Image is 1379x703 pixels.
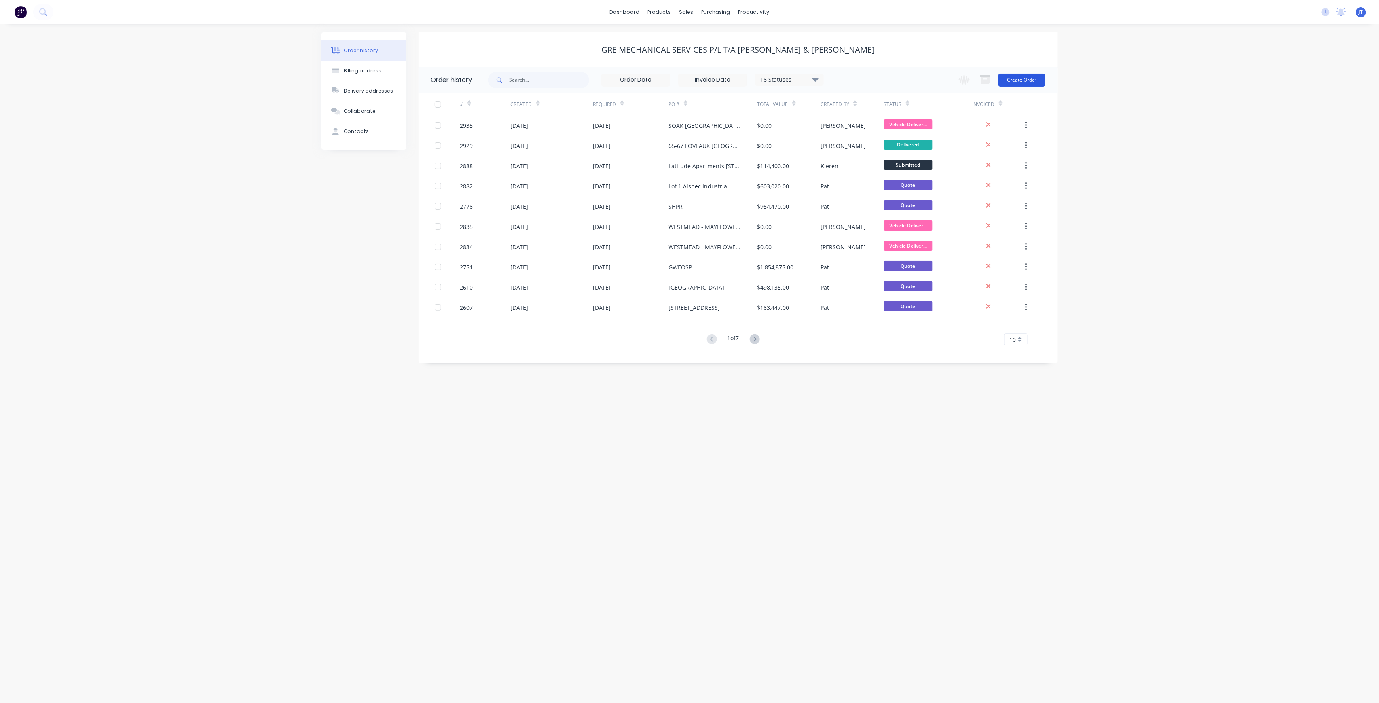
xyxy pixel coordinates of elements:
a: dashboard [606,6,644,18]
input: Search... [509,72,589,88]
div: SOAK [GEOGRAPHIC_DATA] SITE MEASURE [669,121,741,130]
div: Contacts [344,128,369,135]
div: Order history [431,75,472,85]
button: Create Order [998,74,1045,87]
div: 2751 [460,263,473,271]
span: Quote [884,180,933,190]
span: Submitted [884,160,933,170]
div: Pat [821,202,829,211]
div: purchasing [698,6,734,18]
span: Quote [884,301,933,311]
div: Pat [821,182,829,191]
div: products [644,6,675,18]
input: Order Date [602,74,670,86]
button: Contacts [321,121,406,142]
img: Factory [15,6,27,18]
div: 2935 [460,121,473,130]
span: Vehicle Deliver... [884,220,933,231]
div: Created [511,101,532,108]
div: Pat [821,263,829,271]
input: Invoice Date [679,74,747,86]
div: [PERSON_NAME] [821,222,866,231]
div: [PERSON_NAME] [821,243,866,251]
div: # [460,101,463,108]
div: # [460,93,511,115]
div: [GEOGRAPHIC_DATA] [669,283,725,292]
div: 2607 [460,303,473,312]
div: 2834 [460,243,473,251]
div: [DATE] [511,263,529,271]
div: [DATE] [593,162,611,170]
div: WESTMEAD - MAYFLOWER BASEMENT - BUILDING 4 RUN E [669,222,741,231]
div: Invoiced [973,93,1023,115]
div: [DATE] [511,142,529,150]
div: 2888 [460,162,473,170]
div: 2929 [460,142,473,150]
span: Vehicle Deliver... [884,241,933,251]
div: $114,400.00 [757,162,789,170]
div: GRE Mechanical Services P/L t/a [PERSON_NAME] & [PERSON_NAME] [601,45,875,55]
div: sales [675,6,698,18]
div: Total Value [757,93,821,115]
div: Invoiced [973,101,995,108]
div: Latitude Apartments [STREET_ADDRESS] [669,162,741,170]
div: $0.00 [757,222,772,231]
div: $1,854,875.00 [757,263,794,271]
div: PO # [669,101,680,108]
div: Order history [344,47,379,54]
div: Total Value [757,101,788,108]
div: $0.00 [757,121,772,130]
div: $954,470.00 [757,202,789,211]
div: [DATE] [511,182,529,191]
span: Delivered [884,140,933,150]
div: $183,447.00 [757,303,789,312]
div: Required [593,101,616,108]
div: [DATE] [593,283,611,292]
div: [PERSON_NAME] [821,121,866,130]
button: Billing address [321,61,406,81]
div: [DATE] [511,162,529,170]
div: [DATE] [593,303,611,312]
div: [DATE] [593,263,611,271]
div: GWEOSP [669,263,692,271]
div: [PERSON_NAME] [821,142,866,150]
div: 65-67 FOVEAUX [GEOGRAPHIC_DATA] SITE MEASURE [669,142,741,150]
div: WESTMEAD - MAYFLOWER BASEMENT - BUILDING 4 RUN E [669,243,741,251]
div: Pat [821,303,829,312]
div: [DATE] [511,303,529,312]
div: Delivery addresses [344,87,393,95]
div: [DATE] [511,243,529,251]
div: Billing address [344,67,382,74]
div: $603,020.00 [757,182,789,191]
div: [DATE] [511,283,529,292]
div: 2835 [460,222,473,231]
span: 10 [1009,335,1016,344]
span: Vehicle Deliver... [884,119,933,129]
span: JT [1359,8,1363,16]
div: Kieren [821,162,838,170]
div: Created By [821,101,849,108]
div: $0.00 [757,243,772,251]
div: Created [511,93,593,115]
div: [DATE] [593,142,611,150]
div: 2778 [460,202,473,211]
div: 2610 [460,283,473,292]
div: [DATE] [593,182,611,191]
div: Required [593,93,669,115]
div: Pat [821,283,829,292]
div: $498,135.00 [757,283,789,292]
div: [DATE] [511,222,529,231]
button: Order history [321,40,406,61]
button: Collaborate [321,101,406,121]
div: 18 Statuses [755,75,823,84]
div: [DATE] [511,121,529,130]
span: Quote [884,200,933,210]
div: Collaborate [344,108,376,115]
span: Quote [884,261,933,271]
div: Status [884,101,902,108]
div: productivity [734,6,774,18]
div: [DATE] [511,202,529,211]
div: [DATE] [593,222,611,231]
div: Status [884,93,973,115]
div: Lot 1 Alspec Industrial [669,182,729,191]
